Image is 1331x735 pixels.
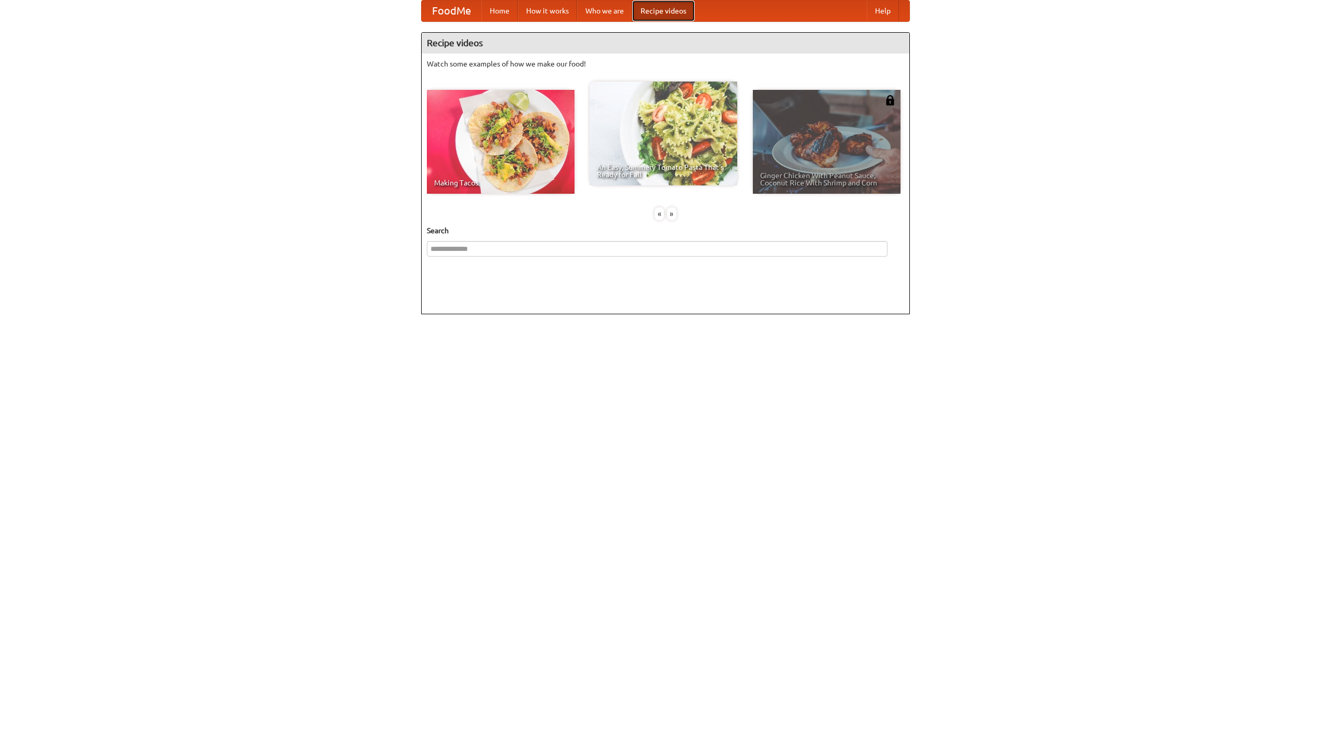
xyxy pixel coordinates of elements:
a: Making Tacos [427,90,575,194]
a: FoodMe [422,1,481,21]
a: An Easy, Summery Tomato Pasta That's Ready for Fall [590,82,737,185]
h5: Search [427,225,904,236]
a: How it works [518,1,577,21]
div: « [655,207,664,220]
img: 483408.png [885,95,895,105]
h4: Recipe videos [422,33,909,54]
a: Who we are [577,1,632,21]
div: » [667,207,676,220]
a: Help [867,1,899,21]
p: Watch some examples of how we make our food! [427,59,904,69]
span: An Easy, Summery Tomato Pasta That's Ready for Fall [597,164,730,178]
a: Recipe videos [632,1,695,21]
a: Home [481,1,518,21]
span: Making Tacos [434,179,567,186]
